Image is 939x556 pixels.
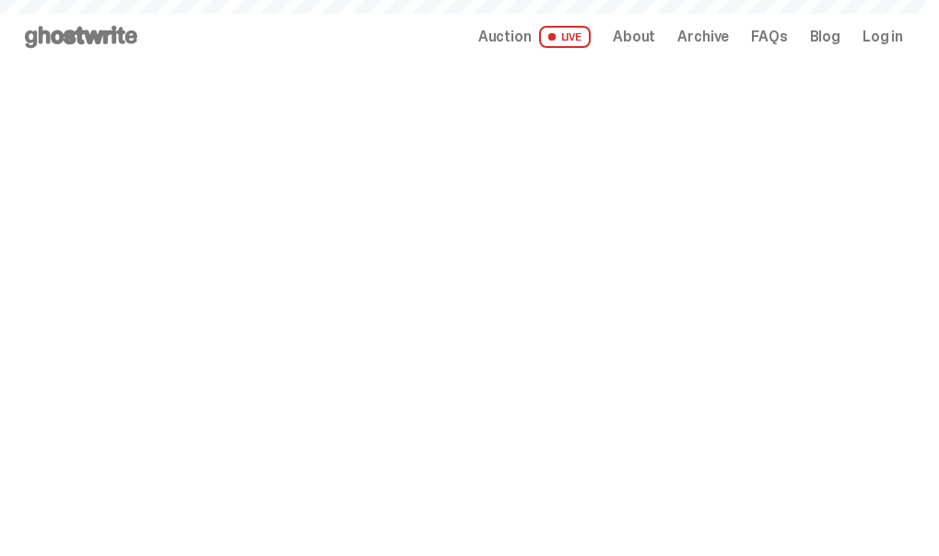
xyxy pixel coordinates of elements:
a: About [613,30,655,44]
a: Archive [677,30,729,44]
span: Auction [478,30,532,44]
a: Log in [863,30,903,44]
span: LIVE [539,26,592,48]
a: FAQs [751,30,787,44]
a: Blog [810,30,840,44]
a: Auction LIVE [478,26,591,48]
